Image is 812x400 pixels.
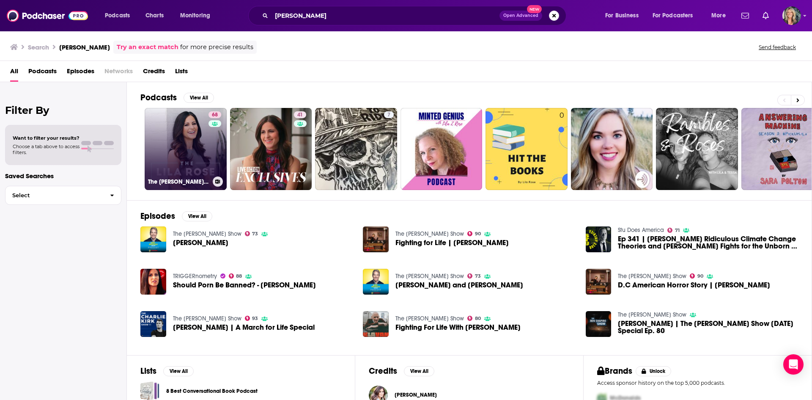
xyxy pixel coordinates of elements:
a: The Eric Metaxas Show [173,230,241,237]
span: For Podcasters [653,10,693,22]
a: 41 [294,111,306,118]
a: D.C American Horror Story | Lila Rose [618,281,770,289]
a: 7 [384,111,394,118]
img: Lila Rose | The Ben Shapiro Show Sunday Special Ep. 80 [586,311,612,337]
h3: [PERSON_NAME] [59,43,110,51]
a: 80 [467,316,481,321]
div: 0 [560,111,564,187]
span: Select [5,193,103,198]
span: 73 [475,274,481,278]
img: User Profile [782,6,801,25]
span: D.C American Horror Story | [PERSON_NAME] [618,281,770,289]
button: View All [184,93,214,103]
a: 41 [230,108,312,190]
a: Lila Rose | A March for Life Special [173,324,315,331]
span: More [711,10,726,22]
a: Show notifications dropdown [738,8,752,23]
img: D.C American Horror Story | Lila Rose [586,269,612,295]
span: 71 [675,229,680,232]
span: All [10,64,18,82]
a: Stu Does America [618,226,664,234]
h2: Podcasts [140,92,177,103]
a: The Andrew Klavan Show [395,315,464,322]
a: 90 [690,273,703,279]
button: open menu [174,9,221,22]
div: Open Intercom Messenger [783,354,804,375]
a: The Eric Metaxas Show [395,273,464,280]
a: Credits [143,64,165,82]
h2: Filter By [5,104,121,116]
span: Want to filter your results? [13,135,80,141]
a: The Michael Knowles Show [618,273,686,280]
a: 88 [229,273,242,279]
img: Fighting For Life With Lila Rose [363,311,389,337]
span: Choose a tab above to access filters. [13,143,80,155]
span: Charts [145,10,164,22]
span: 93 [252,317,258,320]
a: The Michael Knowles Show [395,230,464,237]
a: 71 [667,228,680,233]
span: for more precise results [180,42,253,52]
span: [PERSON_NAME] and [PERSON_NAME] [395,281,523,289]
a: Ep 341 | Ida Reignites Ridiculous Climate Change Theories and Lila Rose Fights for the Unborn | G... [618,235,798,250]
h2: Episodes [140,211,175,221]
a: ListsView All [140,366,194,376]
h3: Search [28,43,49,51]
p: Saved Searches [5,172,121,180]
img: Lila Rose [140,226,166,252]
a: Try an exact match [117,42,178,52]
img: Podchaser - Follow, Share and Rate Podcasts [7,8,88,24]
a: Lila Rose | A March for Life Special [140,311,166,337]
span: 41 [297,111,303,119]
button: Select [5,186,121,205]
a: CreditsView All [369,366,434,376]
a: 90 [467,231,481,236]
a: Lila Rose [173,239,228,246]
button: open menu [599,9,649,22]
span: 68 [212,111,218,119]
span: [PERSON_NAME] [395,392,437,398]
a: 68The [PERSON_NAME] Show [145,108,227,190]
span: New [527,5,542,13]
button: Show profile menu [782,6,801,25]
span: 73 [252,232,258,236]
button: View All [182,211,212,221]
div: Search podcasts, credits, & more... [256,6,574,25]
button: Unlock [636,366,672,376]
span: 88 [236,274,242,278]
button: Send feedback [756,44,798,51]
h3: The [PERSON_NAME] Show [148,178,209,185]
input: Search podcasts, credits, & more... [272,9,499,22]
a: 73 [467,273,481,279]
a: Fighting For Life With Lila Rose [395,324,521,331]
button: open menu [705,9,736,22]
a: Lists [175,64,188,82]
img: Lila Rose and Bob Woodson [363,269,389,295]
img: Fighting for Life | Lila Rose [363,226,389,252]
span: 7 [387,111,390,119]
span: For Business [605,10,639,22]
button: Open AdvancedNew [499,11,542,21]
a: 73 [245,231,258,236]
img: Ep 341 | Ida Reignites Ridiculous Climate Change Theories and Lila Rose Fights for the Unborn | G... [586,226,612,252]
span: Logged in as lisa.beech [782,6,801,25]
span: Should Porn Be Banned? - [PERSON_NAME] [173,281,316,289]
a: Show notifications dropdown [759,8,772,23]
a: 0 [486,108,568,190]
a: 8 Best Conversational Book Podcast [166,386,258,396]
button: open menu [647,9,705,22]
button: View All [163,366,194,376]
a: Episodes [67,64,94,82]
span: Open Advanced [503,14,538,18]
a: Fighting for Life | Lila Rose [395,239,509,246]
a: Podcasts [28,64,57,82]
span: [PERSON_NAME] [173,239,228,246]
span: [PERSON_NAME] | The [PERSON_NAME] Show [DATE] Special Ep. 80 [618,320,798,334]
